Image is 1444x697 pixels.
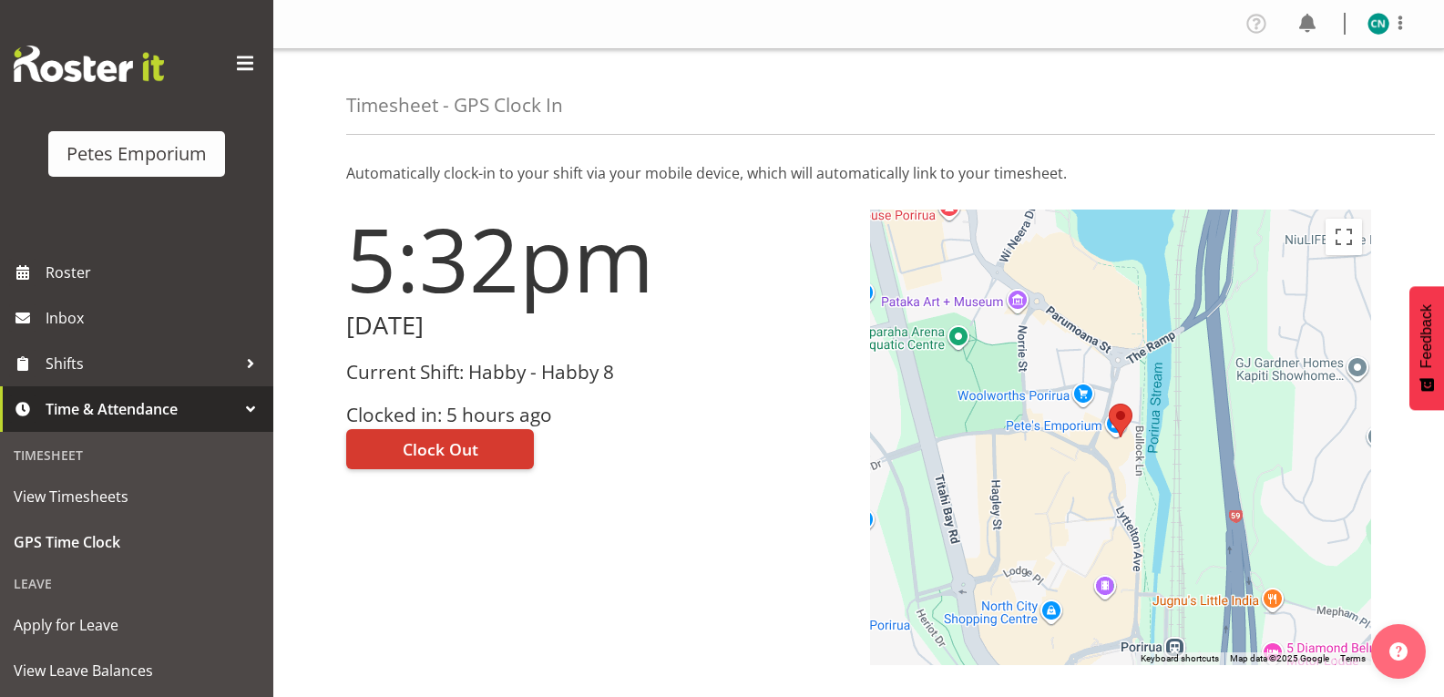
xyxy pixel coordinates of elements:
span: GPS Time Clock [14,528,260,556]
a: Terms (opens in new tab) [1340,653,1366,663]
a: Apply for Leave [5,602,269,648]
span: Map data ©2025 Google [1230,653,1329,663]
span: View Timesheets [14,483,260,510]
h2: [DATE] [346,312,848,340]
span: Clock Out [403,437,478,461]
span: Feedback [1418,304,1435,368]
p: Automatically clock-in to your shift via your mobile device, which will automatically link to you... [346,162,1371,184]
h4: Timesheet - GPS Clock In [346,95,563,116]
a: Open this area in Google Maps (opens a new window) [875,641,935,665]
button: Feedback - Show survey [1409,286,1444,410]
a: GPS Time Clock [5,519,269,565]
button: Clock Out [346,429,534,469]
h3: Current Shift: Habby - Habby 8 [346,362,848,383]
a: View Timesheets [5,474,269,519]
button: Keyboard shortcuts [1141,652,1219,665]
div: Petes Emporium [67,140,207,168]
img: christine-neville11214.jpg [1367,13,1389,35]
span: Shifts [46,350,237,377]
img: help-xxl-2.png [1389,642,1408,661]
div: Timesheet [5,436,269,474]
h3: Clocked in: 5 hours ago [346,405,848,425]
div: Leave [5,565,269,602]
span: View Leave Balances [14,657,260,684]
a: View Leave Balances [5,648,269,693]
span: Inbox [46,304,264,332]
span: Roster [46,259,264,286]
img: Rosterit website logo [14,46,164,82]
img: Google [875,641,935,665]
h1: 5:32pm [346,210,848,308]
span: Time & Attendance [46,395,237,423]
button: Toggle fullscreen view [1326,219,1362,255]
span: Apply for Leave [14,611,260,639]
